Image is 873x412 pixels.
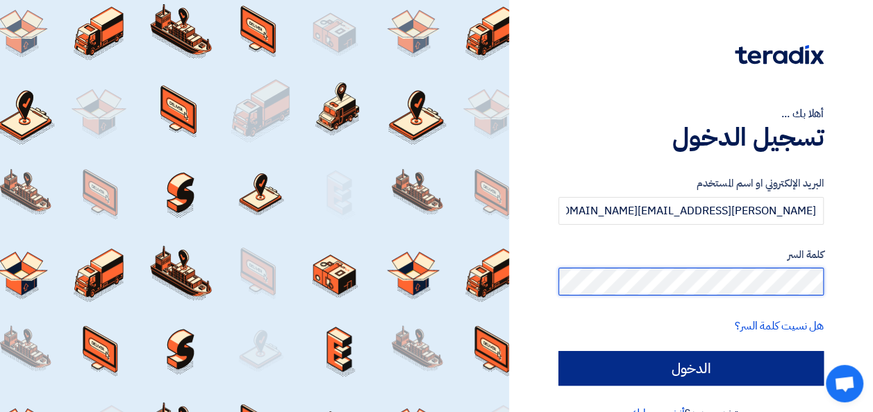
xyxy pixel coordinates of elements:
[558,351,824,386] input: الدخول
[826,365,863,402] div: Open chat
[735,45,824,65] img: Teradix logo
[558,122,824,153] h1: تسجيل الدخول
[558,247,824,263] label: كلمة السر
[558,175,824,191] label: البريد الإلكتروني او اسم المستخدم
[735,318,824,334] a: هل نسيت كلمة السر؟
[558,105,824,122] div: أهلا بك ...
[558,197,824,225] input: أدخل بريد العمل الإلكتروني او اسم المستخدم الخاص بك ...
